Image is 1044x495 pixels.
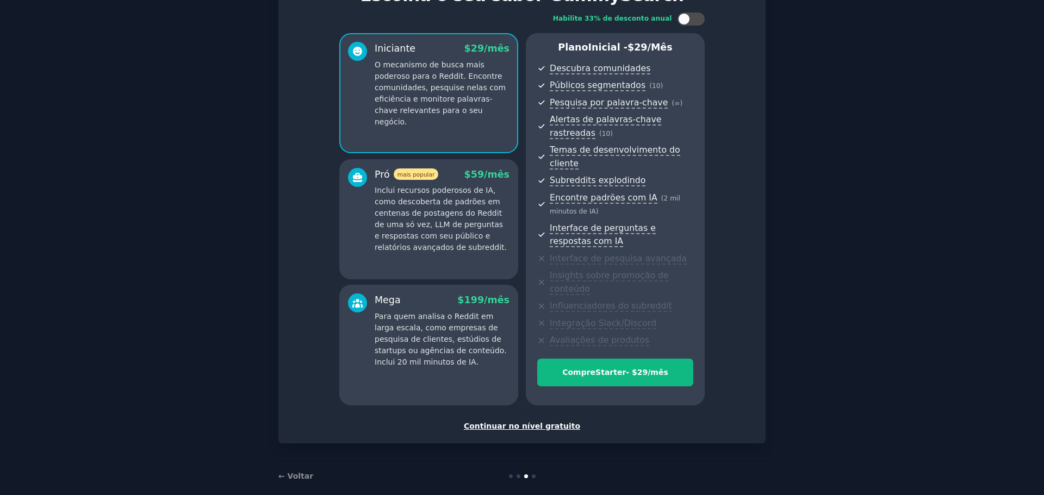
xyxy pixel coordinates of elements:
font: Interface de perguntas e respostas com IA [550,223,656,247]
font: ( [599,130,602,137]
font: mais popular [397,171,434,178]
font: Pesquisa por palavra-chave [550,97,668,108]
font: ) [680,99,682,107]
font: Continuar no nível gratuito [464,422,580,430]
font: ( [649,82,652,90]
font: ∞ [674,99,680,107]
font: 10 [652,82,661,90]
font: Descubra comunidades [550,63,650,73]
font: Avaliações de produtos [550,335,649,345]
font: ) [596,208,599,215]
font: 10 [602,130,611,137]
font: 59 [471,169,484,180]
font: Starter [595,368,626,377]
font: $ [457,295,464,305]
font: /mês [648,368,668,377]
font: 2 mil minutos de IA [550,195,680,216]
font: Temas de desenvolvimento do cliente [550,145,680,168]
font: $ [464,43,471,54]
font: Encontre padrões com IA [550,192,657,203]
font: Habilite 33% de desconto anual [553,15,672,22]
font: Compre [562,368,595,377]
font: Inclui recursos poderosos de IA, como descoberta de padrões em centenas de postagens do Reddit de... [375,186,507,252]
font: Plano [558,42,588,53]
font: Influenciadores do subreddit [550,300,672,311]
font: $ [464,169,471,180]
font: ( [661,195,664,202]
font: 29 [637,368,648,377]
font: Mega [375,295,401,305]
font: Para quem analisa o Reddit em larga escala, como empresas de pesquisa de clientes, estúdios de st... [375,312,507,366]
font: - $ [626,368,637,377]
font: ( [672,99,674,107]
font: 29 [471,43,484,54]
font: $ [627,42,634,53]
font: Inicial - [588,42,627,53]
font: Integração Slack/Discord [550,318,656,328]
a: ← Voltar [278,472,313,480]
font: Interface de pesquisa avançada [550,253,687,264]
font: Iniciante [375,43,415,54]
font: Subreddits explodindo [550,175,645,185]
font: ) [610,130,613,137]
font: 199 [464,295,484,305]
font: Insights sobre promoção de conteúdo [550,270,669,294]
font: O mecanismo de busca mais poderoso para o Reddit. Encontre comunidades, pesquise nelas com eficiê... [375,60,506,126]
font: Públicos segmentados [550,80,645,90]
font: /mês [484,295,509,305]
font: /mês [484,43,509,54]
font: ) [661,82,663,90]
font: Alertas de palavras-chave rastreadas [550,114,661,138]
font: 29 [634,42,647,53]
button: CompreStarter- $29/mês [537,359,693,386]
font: /mês [484,169,509,180]
font: /mês [648,42,673,53]
font: Pró [375,169,390,180]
